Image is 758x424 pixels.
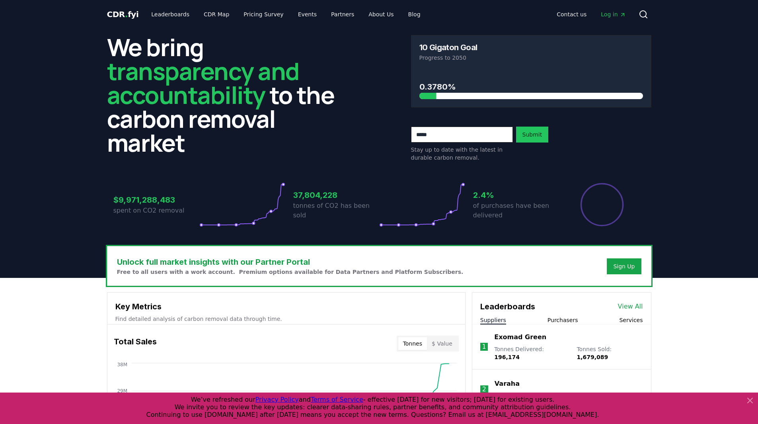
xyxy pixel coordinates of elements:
p: spent on CO2 removal [113,206,199,215]
tspan: 38M [117,362,127,367]
button: Tonnes [398,337,427,350]
button: Purchasers [548,316,578,324]
a: Exomad Green [494,332,546,342]
a: Partners [325,7,360,21]
p: 1 [482,342,486,352]
button: Suppliers [480,316,506,324]
p: 2 [482,385,486,394]
p: of purchases have been delivered [473,201,559,220]
h3: Total Sales [114,336,157,352]
h3: 37,804,228 [293,189,379,201]
p: Tonnes Sold : [575,392,637,400]
a: Pricing Survey [237,7,290,21]
a: Blog [402,7,427,21]
p: Progress to 2050 [419,54,643,62]
a: About Us [362,7,400,21]
h2: We bring to the carbon removal market [107,35,347,154]
span: 196,174 [494,354,520,360]
button: Sign Up [607,258,641,274]
p: Stay up to date with the latest in durable carbon removal. [411,146,513,162]
p: tonnes of CO2 has been sold [293,201,379,220]
h3: 2.4% [473,189,559,201]
a: Log in [594,7,632,21]
h3: 0.3780% [419,81,643,93]
button: Submit [516,127,549,143]
a: Events [292,7,323,21]
h3: Leaderboards [480,301,535,313]
nav: Main [550,7,632,21]
p: Free to all users with a work account. Premium options available for Data Partners and Platform S... [117,268,464,276]
a: Varaha [495,379,520,389]
p: Find detailed analysis of carbon removal data through time. [115,315,457,323]
tspan: 29M [117,388,127,394]
span: CDR fyi [107,10,139,19]
span: 1,679,089 [577,354,608,360]
span: Log in [601,10,625,18]
p: Tonnes Delivered : [494,345,569,361]
span: . [125,10,128,19]
a: CDR Map [197,7,236,21]
h3: 10 Gigaton Goal [419,43,477,51]
p: Tonnes Delivered : [495,392,567,400]
nav: Main [145,7,427,21]
button: Services [619,316,643,324]
div: Percentage of sales delivered [580,182,624,227]
h3: $9,971,288,483 [113,194,199,206]
span: transparency and accountability [107,55,299,111]
a: Leaderboards [145,7,196,21]
a: View All [618,302,643,311]
a: Contact us [550,7,593,21]
a: CDR.fyi [107,9,139,20]
a: Sign Up [613,262,635,270]
h3: Key Metrics [115,301,457,313]
h3: Unlock full market insights with our Partner Portal [117,256,464,268]
button: $ Value [427,337,457,350]
p: Tonnes Sold : [577,345,643,361]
